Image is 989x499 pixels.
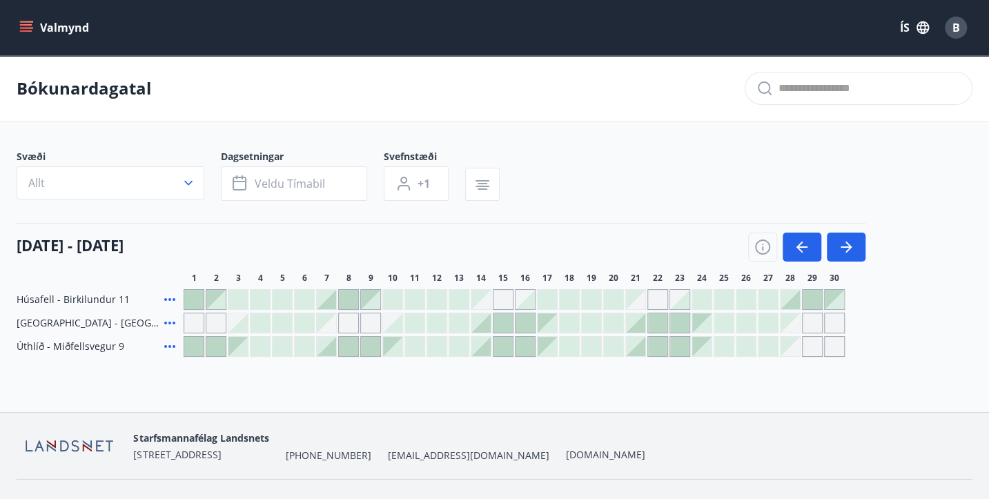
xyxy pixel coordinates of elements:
span: 3 [236,273,241,284]
span: 7 [324,273,329,284]
div: Gráir dagar eru ekki bókanlegir [802,313,823,333]
span: Svæði [17,150,221,166]
button: Veldu tímabil [221,166,367,201]
span: 19 [587,273,596,284]
span: Starfsmannafélag Landsnets [133,431,268,444]
span: 17 [542,273,552,284]
button: menu [17,15,95,40]
div: Gráir dagar eru ekki bókanlegir [780,336,801,357]
span: 29 [807,273,817,284]
span: Svefnstæði [384,150,465,166]
div: Gráir dagar eru ekki bókanlegir [360,313,381,333]
span: 24 [697,273,707,284]
span: 6 [302,273,307,284]
button: B [939,11,972,44]
span: [GEOGRAPHIC_DATA] - [GEOGRAPHIC_DATA] 50 [17,316,159,330]
span: 10 [388,273,398,284]
span: 23 [675,273,685,284]
div: Gráir dagar eru ekki bókanlegir [824,313,845,333]
span: 9 [369,273,373,284]
div: Gráir dagar eru ekki bókanlegir [316,313,337,333]
span: Úthlíð - Miðfellsvegur 9 [17,340,124,353]
span: Húsafell - Birkilundur 11 [17,293,130,306]
h4: [DATE] - [DATE] [17,235,124,255]
span: 20 [609,273,618,284]
span: B [952,20,960,35]
span: 18 [565,273,574,284]
span: 15 [498,273,508,284]
span: [PHONE_NUMBER] [285,449,371,462]
span: [STREET_ADDRESS] [133,448,221,461]
div: Gráir dagar eru ekki bókanlegir [184,313,204,333]
div: Gráir dagar eru ekki bókanlegir [338,313,359,333]
span: 11 [410,273,420,284]
span: 26 [741,273,751,284]
span: 27 [763,273,773,284]
div: Gráir dagar eru ekki bókanlegir [625,289,646,310]
span: 1 [192,273,197,284]
span: Dagsetningar [221,150,384,166]
a: [DOMAIN_NAME] [565,448,645,461]
div: Gráir dagar eru ekki bókanlegir [780,313,801,333]
span: 8 [346,273,351,284]
span: 25 [719,273,729,284]
span: 28 [785,273,795,284]
span: 5 [280,273,285,284]
div: Gráir dagar eru ekki bókanlegir [802,336,823,357]
span: 4 [258,273,263,284]
span: 14 [476,273,486,284]
button: +1 [384,166,449,201]
span: 12 [432,273,442,284]
span: 22 [653,273,663,284]
span: Allt [28,175,45,190]
span: 13 [454,273,464,284]
span: 21 [631,273,640,284]
div: Gráir dagar eru ekki bókanlegir [206,313,226,333]
span: [EMAIL_ADDRESS][DOMAIN_NAME] [387,449,549,462]
p: Bókunardagatal [17,77,151,100]
span: 2 [214,273,219,284]
div: Gráir dagar eru ekki bókanlegir [824,336,845,357]
button: ÍS [892,15,937,40]
span: +1 [418,176,430,191]
div: Gráir dagar eru ekki bókanlegir [647,289,668,310]
button: Allt [17,166,204,199]
span: Veldu tímabil [255,176,325,191]
span: 30 [830,273,839,284]
span: 16 [520,273,530,284]
div: Gráir dagar eru ekki bókanlegir [493,289,513,310]
img: F8tEiQha8Un3Ar3CAbbmu1gOVkZAt1bcWyF3CjFc.png [17,431,122,461]
div: Gráir dagar eru ekki bókanlegir [471,289,491,310]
